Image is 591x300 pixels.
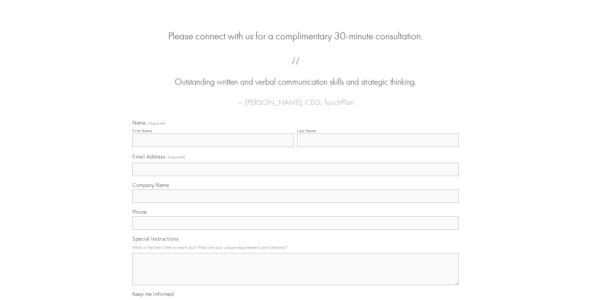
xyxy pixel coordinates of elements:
blockquote: Outstanding written and verbal communication skills and strategic thinking. [143,63,448,88]
span: Company Name [132,182,169,188]
span: (required) [148,121,166,125]
h2: Please connect with us for a complimentary 30-minute consultation. [132,30,459,42]
span: Phone [132,209,147,215]
span: Special Instructions [132,235,178,242]
figcaption: — [PERSON_NAME], CEO, TouchPlan [143,88,448,109]
span: Keep me informed [132,291,174,297]
span: Name [132,119,146,126]
p: What is the best time to reach you? What are your unique requirements and timelines? [132,243,459,252]
div: Last Name [297,128,316,133]
span: “ [143,63,448,76]
span: Email Address [132,153,165,160]
div: First Name [132,128,152,133]
span: (required) [168,153,185,161]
